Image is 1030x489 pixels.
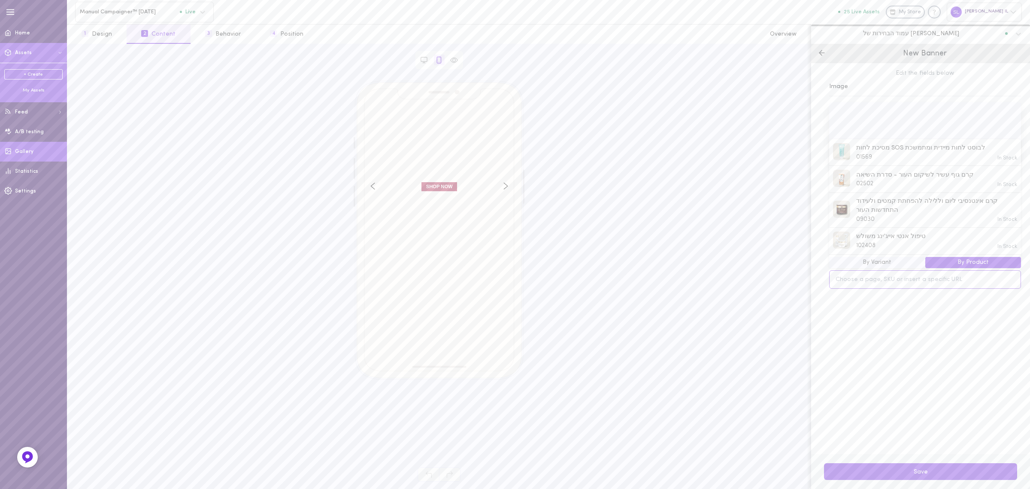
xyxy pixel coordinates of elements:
[4,87,63,94] div: My Assets
[80,9,180,15] span: Manual Campaigner™ [DATE]
[829,78,1021,96] div: Image
[829,270,1021,289] input: Choose a page, SKU or insert a specific URL
[418,468,439,482] span: Undo
[829,102,1021,177] div: Main
[15,149,33,154] span: Gallery
[863,30,959,37] span: עמוד הבחירות של [PERSON_NAME]
[856,197,1018,215] span: קרם אינטנסיבי ליום וללילה להפחתת קמטים ולעידוד התחדשות העור
[997,244,1017,249] span: In Stock
[838,9,880,15] button: 25 Live Assets
[856,242,875,249] span: 102408
[15,50,32,55] span: Assets
[856,216,875,223] span: 09030
[15,189,36,194] span: Settings
[997,155,1017,161] span: In Stock
[82,30,88,37] span: 1
[15,129,44,134] span: A/B testing
[15,110,28,115] span: Feed
[824,463,1017,480] button: Save
[928,6,941,18] div: Knowledge center
[886,6,925,18] a: My Store
[501,126,510,246] div: Right arrow
[180,9,196,15] span: Live
[369,126,378,246] div: Left arrow
[997,217,1017,222] span: In Stock
[255,24,318,44] button: 4Position
[856,180,873,187] span: 02502
[15,31,30,36] span: Home
[947,3,1022,21] div: [PERSON_NAME] IL
[439,468,460,482] span: Redo
[270,30,277,37] span: 4
[191,24,255,44] button: 3Behavior
[899,9,921,16] span: My Store
[856,232,926,241] span: טיפול אנטי אייג’ינג משולש
[127,24,190,44] button: 2Content
[838,9,886,15] a: 25 Live Assets
[755,24,811,44] button: Overview
[829,69,1021,78] span: Edit the fields below
[205,30,212,37] span: 3
[21,451,34,464] img: Feedback Button
[141,30,148,37] span: 2
[67,24,127,44] button: 1Design
[925,257,1021,268] button: By Product
[829,257,925,268] button: By Variant
[903,50,947,58] span: New Banner
[856,171,974,180] span: קרם גוף עשיר לשיקום העור - סדרת השיאה
[421,182,457,191] span: SHOP NOW
[856,154,872,160] span: 01569
[15,169,38,174] span: Statistics
[997,182,1017,187] span: In Stock
[856,144,985,153] span: מסיכת לחות SOS לבוסט לחות מיידית ומתמשכת
[4,69,63,79] a: + Create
